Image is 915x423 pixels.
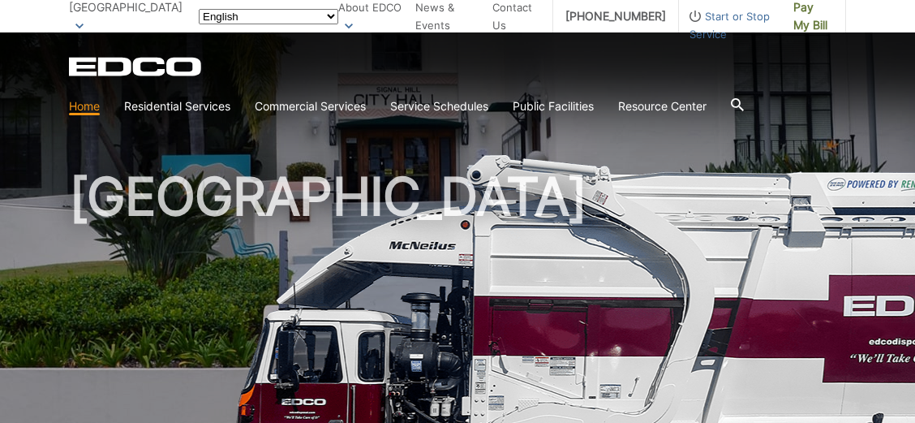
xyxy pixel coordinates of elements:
[255,97,366,115] a: Commercial Services
[124,97,230,115] a: Residential Services
[69,97,100,115] a: Home
[390,97,488,115] a: Service Schedules
[513,97,594,115] a: Public Facilities
[199,9,338,24] select: Select a language
[69,57,204,76] a: EDCD logo. Return to the homepage.
[618,97,707,115] a: Resource Center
